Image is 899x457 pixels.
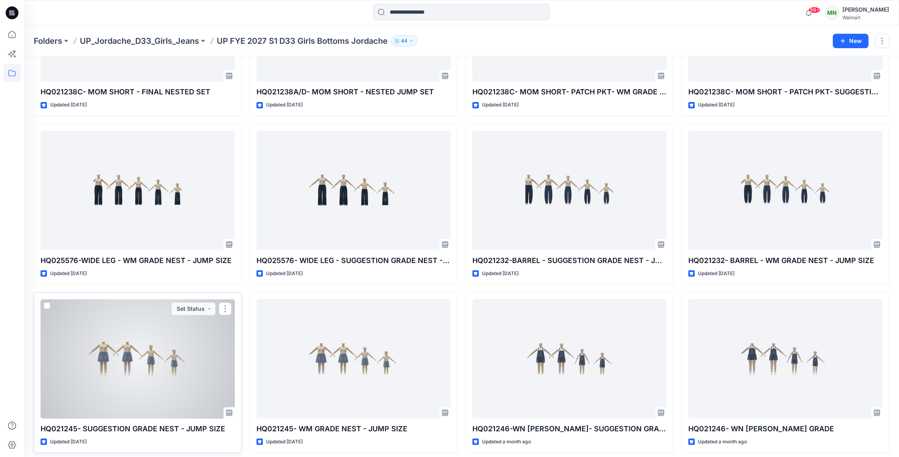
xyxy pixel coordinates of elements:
p: HQ021238A/D- MOM SHORT - NESTED JUMP SET [256,86,451,98]
a: HQ021246-WN SHORTALL- SUGGESTION GRADE [472,299,667,418]
a: HQ021245- SUGGESTION GRADE NEST - JUMP SIZE [41,299,235,418]
a: UP_Jordache_D33_Girls_Jeans [80,35,199,47]
p: HQ021238C- MOM SHORT - PATCH PKT- SUGGESTION GRADE NEST [688,86,883,98]
p: Updated [DATE] [266,438,303,446]
p: HQ021246-WN [PERSON_NAME]- SUGGESTION GRADE [472,423,667,435]
p: Updated [DATE] [266,101,303,109]
div: MN [825,6,839,20]
button: New [833,34,868,48]
span: 99+ [808,7,820,13]
p: UP FYE 2027 S1 D33 Girls Bottoms Jordache [217,35,388,47]
p: HQ021238C- MOM SHORT - FINAL NESTED SET [41,86,235,98]
a: HQ021232-BARREL - SUGGESTION GRADE NEST - JUMP SIZE [472,131,667,250]
p: HQ025576- WIDE LEG - SUGGESTION GRADE NEST - JUMP SIZE [256,255,451,266]
p: Updated [DATE] [698,269,734,278]
p: HQ025576-WIDE LEG - WM GRADE NEST - JUMP SIZE [41,255,235,266]
p: HQ021232- BARREL - WM GRADE NEST - JUMP SIZE [688,255,883,266]
p: Updated [DATE] [50,438,87,446]
p: Updated a month ago [698,438,747,446]
button: 44 [391,35,417,47]
p: HQ021245- WM GRADE NEST - JUMP SIZE [256,423,451,435]
a: HQ021246- WN SHORTAL - WM GRADE [688,299,883,418]
div: Walmart [842,14,889,20]
p: HQ021246- WN [PERSON_NAME] GRADE [688,423,883,435]
a: HQ021232- BARREL - WM GRADE NEST - JUMP SIZE [688,131,883,250]
div: [PERSON_NAME] [842,5,889,14]
a: Folders [34,35,62,47]
a: HQ025576-WIDE LEG - WM GRADE NEST - JUMP SIZE [41,131,235,250]
a: HQ021245- WM GRADE NEST - JUMP SIZE [256,299,451,418]
p: HQ021232-BARREL - SUGGESTION GRADE NEST - JUMP SIZE [472,255,667,266]
p: Updated [DATE] [482,269,519,278]
a: HQ025576- WIDE LEG - SUGGESTION GRADE NEST - JUMP SIZE [256,131,451,250]
p: 44 [401,37,407,45]
p: Updated [DATE] [698,101,734,109]
p: HQ021238C- MOM SHORT- PATCH PKT- WM GRADE NEST [472,86,667,98]
p: Updated [DATE] [482,101,519,109]
p: Updated [DATE] [266,269,303,278]
p: Updated [DATE] [50,101,87,109]
p: Updated [DATE] [50,269,87,278]
p: Updated a month ago [482,438,531,446]
p: HQ021245- SUGGESTION GRADE NEST - JUMP SIZE [41,423,235,435]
